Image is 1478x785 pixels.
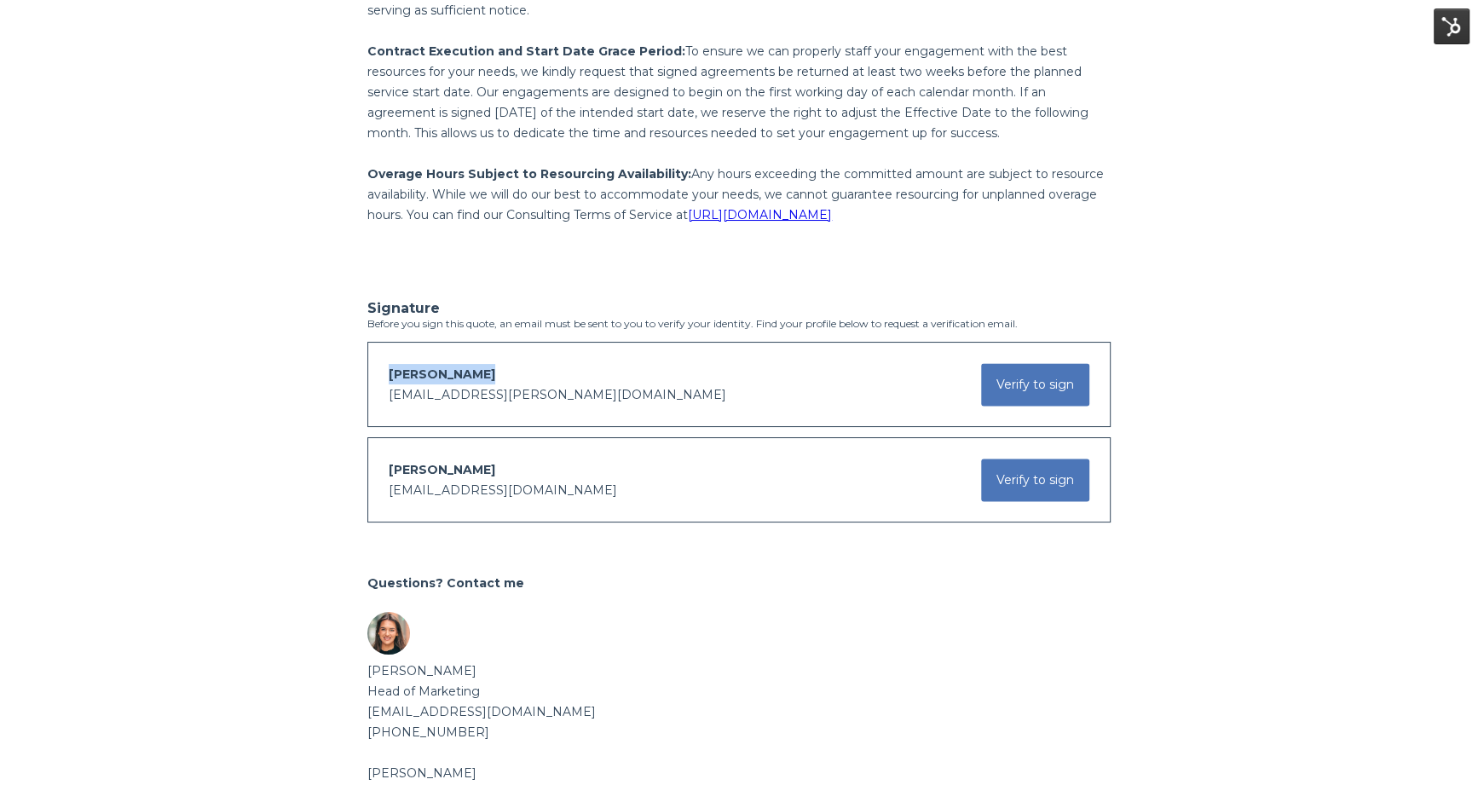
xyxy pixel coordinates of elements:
[1434,9,1469,44] img: HubSpot Tools Menu Toggle
[688,207,832,222] a: [URL][DOMAIN_NAME]
[367,681,1111,701] div: Head of Marketing
[367,612,410,655] img: Sender avatar
[389,367,495,382] span: [PERSON_NAME]
[389,462,495,477] span: [PERSON_NAME]
[389,387,726,402] span: [EMAIL_ADDRESS][PERSON_NAME][DOMAIN_NAME]
[367,573,1111,593] h2: Questions? Contact me
[981,363,1089,406] button: Verify to sign
[367,763,1111,783] div: [PERSON_NAME]
[367,43,685,59] span: Contract Execution and Start Date Grace Period:
[367,663,476,678] b: [PERSON_NAME]
[981,459,1089,501] button: Verify to sign
[367,300,1111,316] h3: Signature
[367,300,1111,522] div: Before you sign this quote, an email must be sent to you to verify your identity. Find your profi...
[367,43,1088,141] span: To ensure we can properly staff your engagement with the best resources for your needs, we kindly...
[367,701,1111,722] div: [EMAIL_ADDRESS][DOMAIN_NAME]
[367,722,1111,742] div: [PHONE_NUMBER]
[367,166,1104,222] span: Any hours exceeding the committed amount are subject to resource availability. While we will do o...
[367,166,691,182] span: Overage Hours Subject to Resourcing Availability:
[389,482,617,498] span: [EMAIL_ADDRESS][DOMAIN_NAME]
